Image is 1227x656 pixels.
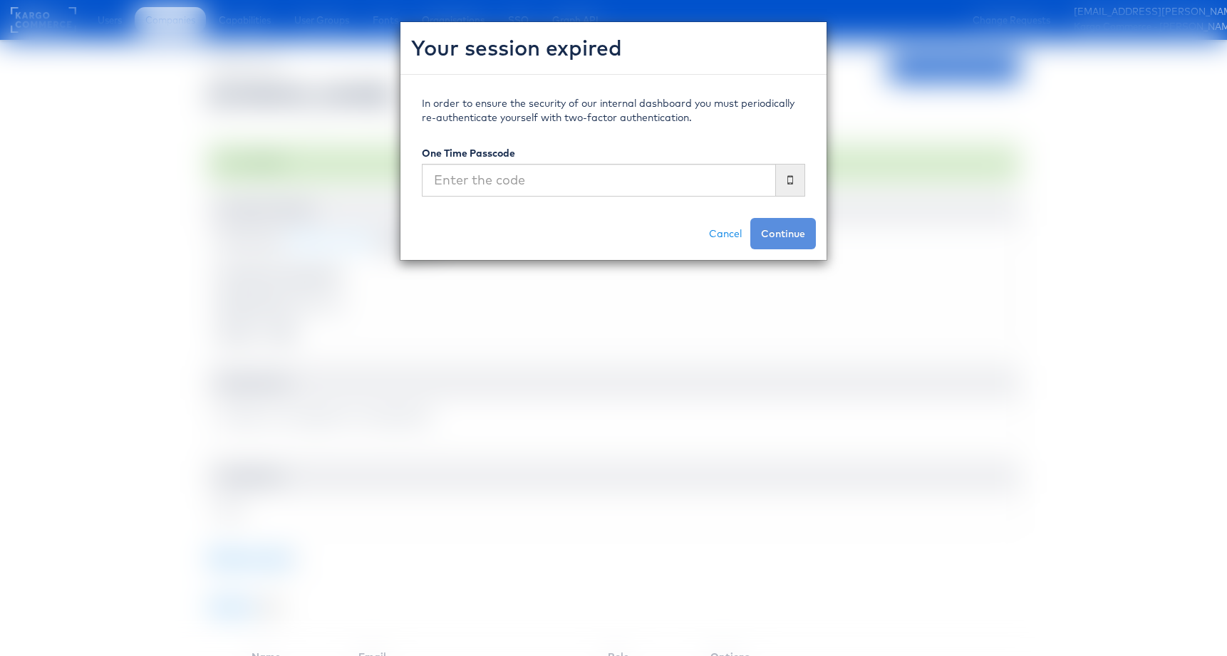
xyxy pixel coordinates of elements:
h2: Your session expired [411,33,816,63]
input: Enter the code [422,164,776,197]
a: Cancel [700,218,750,249]
label: One Time Passcode [422,146,515,160]
p: In order to ensure the security of our internal dashboard you must periodically re-authenticate y... [422,96,805,125]
button: Continue [750,218,816,249]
